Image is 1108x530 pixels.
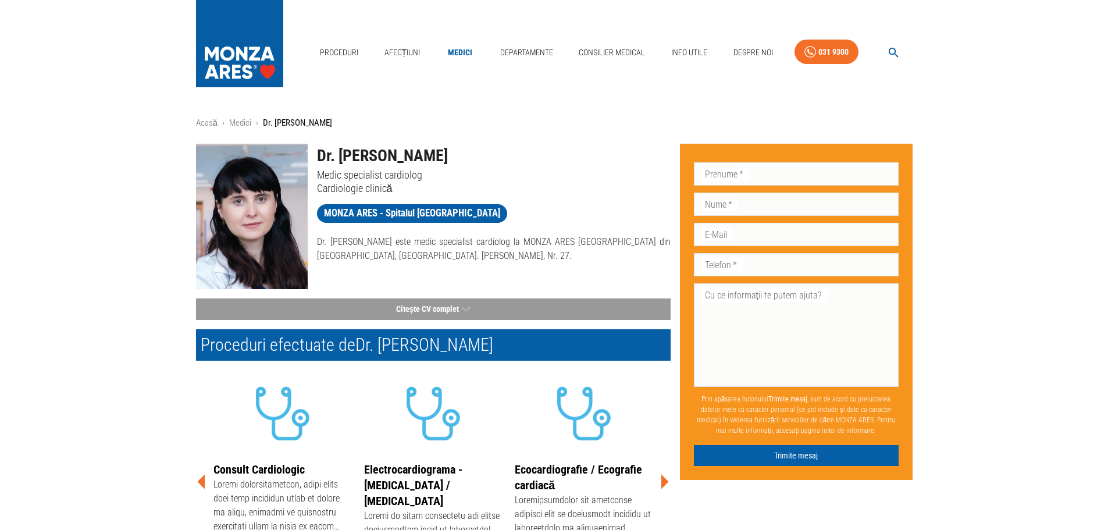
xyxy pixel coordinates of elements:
[222,116,225,130] li: ›
[496,41,558,65] a: Departamente
[196,118,218,128] a: Acasă
[196,329,671,361] h2: Proceduri efectuate de Dr. [PERSON_NAME]
[441,41,479,65] a: Medici
[196,144,308,289] img: Dr. Cristina Hăbudeanu
[795,40,858,65] a: 031 9300
[317,206,507,220] span: MONZA ARES - Spitalul [GEOGRAPHIC_DATA]
[196,298,671,320] button: Citește CV complet
[768,395,807,403] b: Trimite mesaj
[263,116,332,130] p: Dr. [PERSON_NAME]
[380,41,425,65] a: Afecțiuni
[667,41,712,65] a: Info Utile
[729,41,778,65] a: Despre Noi
[317,182,671,195] p: Cardiologie clinică
[364,463,462,508] a: Electrocardiograma - [MEDICAL_DATA] / [MEDICAL_DATA]
[694,445,899,467] button: Trimite mesaj
[317,168,671,182] p: Medic specialist cardiolog
[818,45,849,59] div: 031 9300
[229,118,251,128] a: Medici
[256,116,258,130] li: ›
[317,144,671,168] h1: Dr. [PERSON_NAME]
[515,463,642,492] a: Ecocardiografie / Ecografie cardiacă
[694,389,899,440] p: Prin apăsarea butonului , sunt de acord cu prelucrarea datelor mele cu caracter personal (ce pot ...
[315,41,363,65] a: Proceduri
[213,463,305,476] a: Consult Cardiologic
[196,116,913,130] nav: breadcrumb
[317,235,671,263] p: Dr. [PERSON_NAME] este medic specialist cardiolog la MONZA ARES [GEOGRAPHIC_DATA] din [GEOGRAPHIC...
[574,41,650,65] a: Consilier Medical
[317,204,507,223] a: MONZA ARES - Spitalul [GEOGRAPHIC_DATA]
